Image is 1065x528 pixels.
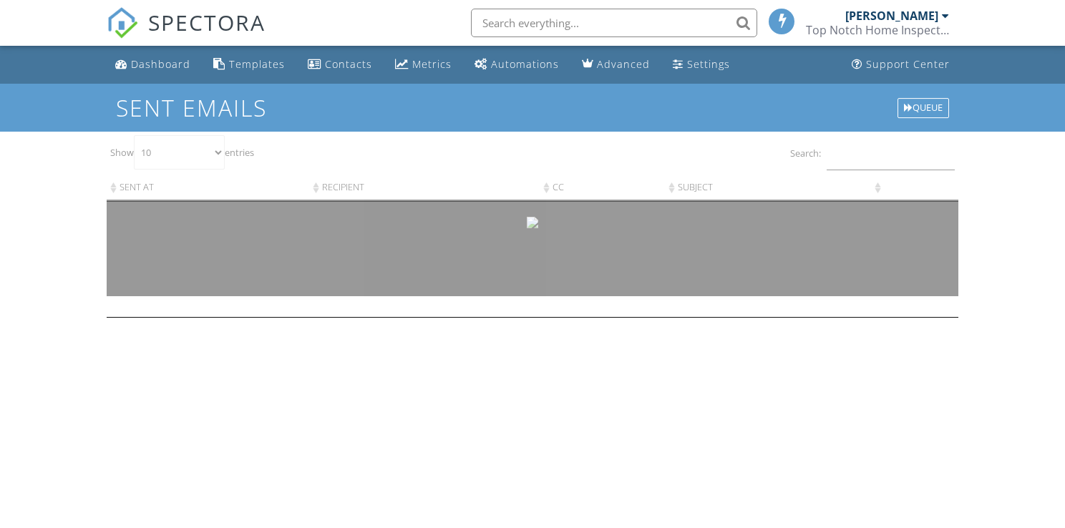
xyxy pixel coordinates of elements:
div: Automations [491,57,559,71]
div: Settings [687,57,730,71]
select: Showentries [134,135,225,170]
div: [PERSON_NAME] [845,9,938,23]
div: Dashboard [131,57,190,71]
a: Contacts [302,52,378,78]
a: Dashboard [110,52,196,78]
img: loader-white.gif [527,217,538,228]
a: Advanced [576,52,656,78]
a: Queue [898,100,949,113]
div: Templates [229,57,285,71]
div: Top Notch Home Inspections LLC [806,23,949,37]
a: SPECTORA [107,19,266,49]
input: Search: [827,135,955,170]
th: Subject [665,174,871,202]
div: Contacts [325,57,372,71]
a: Templates [208,52,291,78]
div: Queue [898,98,949,118]
div: Support Center [866,57,950,71]
th: CC [540,174,665,202]
div: Advanced [597,57,650,71]
a: Metrics [389,52,457,78]
a: Automations (Basic) [469,52,565,78]
span: SPECTORA [148,7,266,37]
h1: Sent Emails [116,95,950,120]
img: The Best Home Inspection Software - Spectora [107,7,138,39]
input: Search everything... [471,9,757,37]
div: Metrics [412,57,452,71]
label: Search: [790,135,955,170]
th: Recipient [309,174,540,202]
a: Support Center [846,52,955,78]
label: Show entries [110,135,201,170]
th: Sent At [107,174,309,202]
a: Settings [667,52,736,78]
